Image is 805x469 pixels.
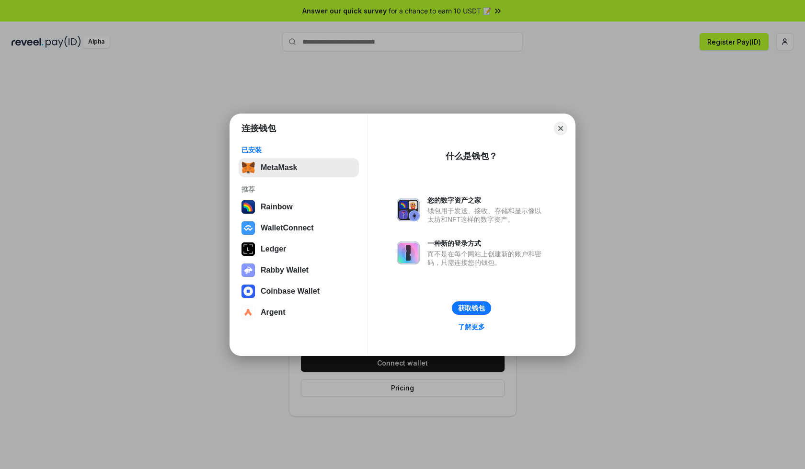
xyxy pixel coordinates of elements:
[241,306,255,319] img: svg+xml,%3Csvg%20width%3D%2228%22%20height%3D%2228%22%20viewBox%3D%220%200%2028%2028%22%20fill%3D...
[241,185,356,194] div: 推荐
[452,301,491,315] button: 获取钱包
[458,322,485,331] div: 了解更多
[241,221,255,235] img: svg+xml,%3Csvg%20width%3D%2228%22%20height%3D%2228%22%20viewBox%3D%220%200%2028%2028%22%20fill%3D...
[241,146,356,154] div: 已安装
[427,250,546,267] div: 而不是在每个网站上创建新的账户和密码，只需连接您的钱包。
[241,123,276,134] h1: 连接钱包
[239,282,359,301] button: Coinbase Wallet
[458,304,485,312] div: 获取钱包
[554,122,567,135] button: Close
[241,263,255,277] img: svg+xml,%3Csvg%20xmlns%3D%22http%3A%2F%2Fwww.w3.org%2F2000%2Fsvg%22%20fill%3D%22none%22%20viewBox...
[452,320,491,333] a: 了解更多
[239,197,359,217] button: Rainbow
[261,308,286,317] div: Argent
[241,242,255,256] img: svg+xml,%3Csvg%20xmlns%3D%22http%3A%2F%2Fwww.w3.org%2F2000%2Fsvg%22%20width%3D%2228%22%20height%3...
[397,241,420,264] img: svg+xml,%3Csvg%20xmlns%3D%22http%3A%2F%2Fwww.w3.org%2F2000%2Fsvg%22%20fill%3D%22none%22%20viewBox...
[239,240,359,259] button: Ledger
[239,261,359,280] button: Rabby Wallet
[446,150,497,162] div: 什么是钱包？
[239,218,359,238] button: WalletConnect
[397,198,420,221] img: svg+xml,%3Csvg%20xmlns%3D%22http%3A%2F%2Fwww.w3.org%2F2000%2Fsvg%22%20fill%3D%22none%22%20viewBox...
[261,203,293,211] div: Rainbow
[241,161,255,174] img: svg+xml,%3Csvg%20fill%3D%22none%22%20height%3D%2233%22%20viewBox%3D%220%200%2035%2033%22%20width%...
[427,196,546,205] div: 您的数字资产之家
[427,206,546,224] div: 钱包用于发送、接收、存储和显示像以太坊和NFT这样的数字资产。
[261,224,314,232] div: WalletConnect
[241,200,255,214] img: svg+xml,%3Csvg%20width%3D%22120%22%20height%3D%22120%22%20viewBox%3D%220%200%20120%20120%22%20fil...
[241,285,255,298] img: svg+xml,%3Csvg%20width%3D%2228%22%20height%3D%2228%22%20viewBox%3D%220%200%2028%2028%22%20fill%3D...
[261,266,309,275] div: Rabby Wallet
[239,158,359,177] button: MetaMask
[261,163,297,172] div: MetaMask
[239,303,359,322] button: Argent
[261,287,320,296] div: Coinbase Wallet
[427,239,546,248] div: 一种新的登录方式
[261,245,286,253] div: Ledger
